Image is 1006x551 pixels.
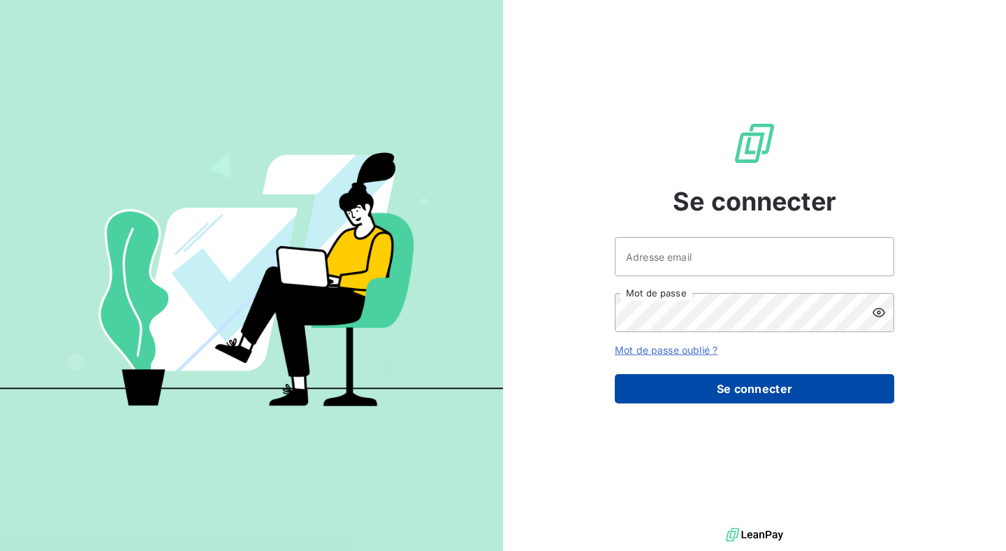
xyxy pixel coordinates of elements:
[615,237,894,276] input: placeholder
[673,183,836,220] span: Se connecter
[615,374,894,403] button: Se connecter
[615,344,717,356] a: Mot de passe oublié ?
[726,524,783,545] img: logo
[732,121,777,166] img: Logo LeanPay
